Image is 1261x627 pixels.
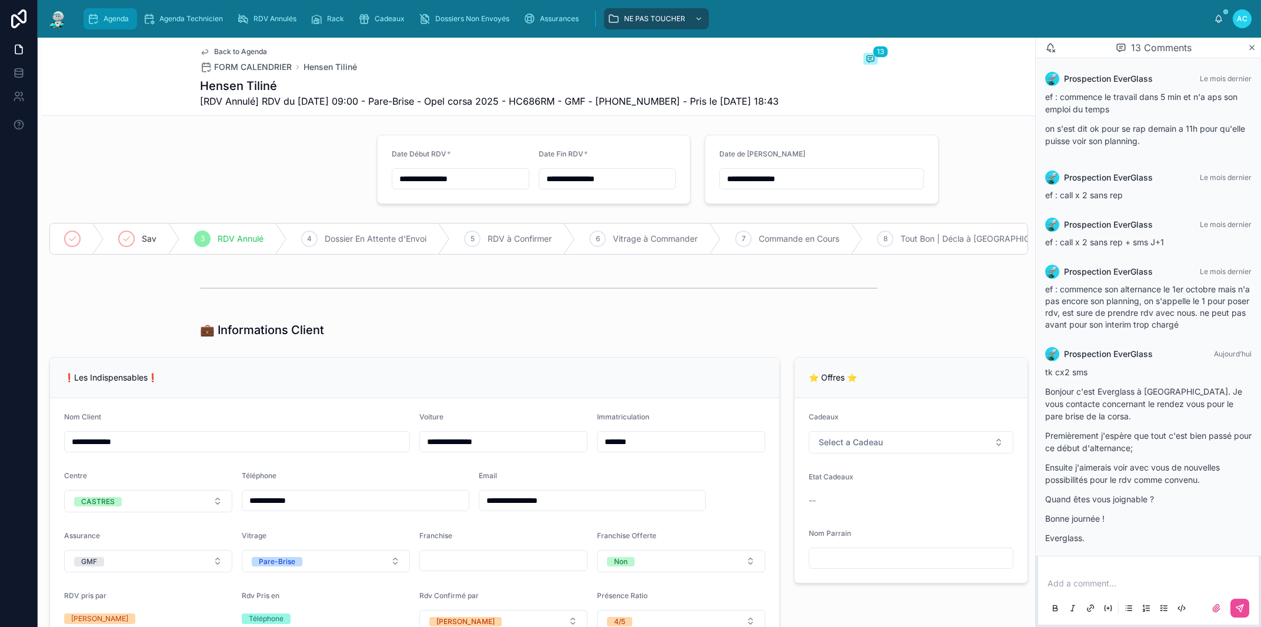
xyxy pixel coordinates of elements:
span: Franchise [419,531,452,540]
h1: 💼 Informations Client [200,322,324,338]
span: Etat Cadeaux [809,472,853,481]
span: ef : call x 2 sans rep [1045,190,1123,200]
p: Ensuite j'aimerais voir avec vous de nouvelles possibilités pour le rdv comme convenu. [1045,461,1252,486]
div: Téléphone [249,613,283,624]
a: Agenda [84,8,137,29]
span: Rack [327,14,344,24]
span: Rdv Pris en [242,591,279,600]
span: Vitrage à Commander [613,233,698,245]
span: FORM CALENDRIER [214,61,292,73]
span: Select a Cadeau [819,436,883,448]
span: Cadeaux [375,14,405,24]
span: Cadeaux [809,412,839,421]
span: Nom Client [64,412,101,421]
a: Rack [307,8,352,29]
span: Centre [64,471,87,480]
span: Date Fin RDV [539,149,583,158]
span: 13 Comments [1131,41,1192,55]
span: Agenda Technicien [159,14,223,24]
span: Prospection EverGlass [1064,266,1153,278]
span: Vitrage [242,531,266,540]
span: 5 [471,234,475,244]
span: Assurances [540,14,579,24]
a: FORM CALENDRIER [200,61,292,73]
p: Bonne journée ! [1045,512,1252,525]
h1: Hensen Tiliné [200,78,779,94]
span: Dossiers Non Envoyés [435,14,509,24]
span: Commande en Cours [759,233,839,245]
span: 8 [883,234,888,244]
div: 4/5 [614,617,625,626]
span: 3 [201,234,205,244]
span: Tout Bon | Décla à [GEOGRAPHIC_DATA] [900,233,1057,245]
span: Agenda [104,14,129,24]
button: Select Button [64,550,232,572]
span: [RDV Annulé] RDV du [DATE] 09:00 - Pare-Brise - Opel corsa 2025 - HC686RM - GMF - [PHONE_NUMBER] ... [200,94,779,108]
span: 7 [742,234,746,244]
span: Immatriculation [597,412,649,421]
span: -- [809,495,816,506]
div: [PERSON_NAME] [71,613,128,624]
a: NE PAS TOUCHER [604,8,709,29]
span: 6 [596,234,600,244]
img: App logo [47,9,68,28]
span: ❗Les Indispensables❗ [64,372,158,382]
button: Select Button [597,550,765,572]
span: Sav [142,233,156,245]
button: Select Button [242,550,410,572]
span: AC [1237,14,1247,24]
span: RDV Annulés [253,14,296,24]
span: Téléphone [242,471,276,480]
span: Le mois dernier [1200,220,1252,229]
button: Select Button [809,431,1013,453]
span: Assurance [64,531,100,540]
a: Agenda Technicien [139,8,231,29]
a: Back to Agenda [200,47,267,56]
span: Back to Agenda [214,47,267,56]
span: Le mois dernier [1200,74,1252,83]
span: Le mois dernier [1200,267,1252,276]
p: Quand êtes vous joignable ? [1045,493,1252,505]
div: scrollable content [78,6,1214,32]
span: 4 [307,234,312,244]
span: Email [479,471,497,480]
span: Prospection EverGlass [1064,219,1153,231]
p: on s'est dit ok pour se rap demain a 11h pour qu'elle puisse voir son planning. [1045,122,1252,147]
span: ef : commence son alternance le 1er octobre mais n'a pas encore son planning, on s'appelle le 1 p... [1045,284,1250,329]
div: Non [614,557,628,566]
span: Franchise Offerte [597,531,656,540]
a: Hensen Tiliné [303,61,357,73]
p: ef : commence le travail dans 5 min et n'a aps son emploi du temps [1045,91,1252,115]
span: RDV à Confirmer [488,233,552,245]
span: RDV pris par [64,591,106,600]
div: GMF [81,557,97,566]
span: ef : call x 2 sans rep + sms J+1 [1045,237,1164,247]
span: RDV Annulé [218,233,263,245]
p: tk cx2 sms [1045,366,1252,378]
span: Aujourd’hui [1214,349,1252,358]
span: Présence Ratio [597,591,648,600]
a: RDV Annulés [233,8,305,29]
a: Dossiers Non Envoyés [415,8,518,29]
p: Bonjour c'est Everglass à [GEOGRAPHIC_DATA]. Je vous contacte concernant le rendez vous pour le p... [1045,385,1252,422]
span: Dossier En Attente d'Envoi [325,233,426,245]
span: Rdv Confirmé par [419,591,479,600]
span: Voiture [419,412,443,421]
div: CASTRES [81,497,115,506]
p: Premièrement j'espère que tout c'est bien passé pour ce début d'alternance; [1045,429,1252,454]
p: Everglass. [1045,532,1252,544]
span: NE PAS TOUCHER [624,14,685,24]
div: [PERSON_NAME] [436,617,495,626]
span: Prospection EverGlass [1064,172,1153,184]
a: Cadeaux [355,8,413,29]
span: Prospection EverGlass [1064,73,1153,85]
span: Date de [PERSON_NAME] [719,149,805,158]
div: Pare-Brise [259,557,295,566]
a: Assurances [520,8,587,29]
span: Prospection EverGlass [1064,348,1153,360]
span: 13 [873,46,888,58]
span: Date Début RDV [392,149,446,158]
span: Nom Parrain [809,529,851,538]
button: 13 [863,53,878,67]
